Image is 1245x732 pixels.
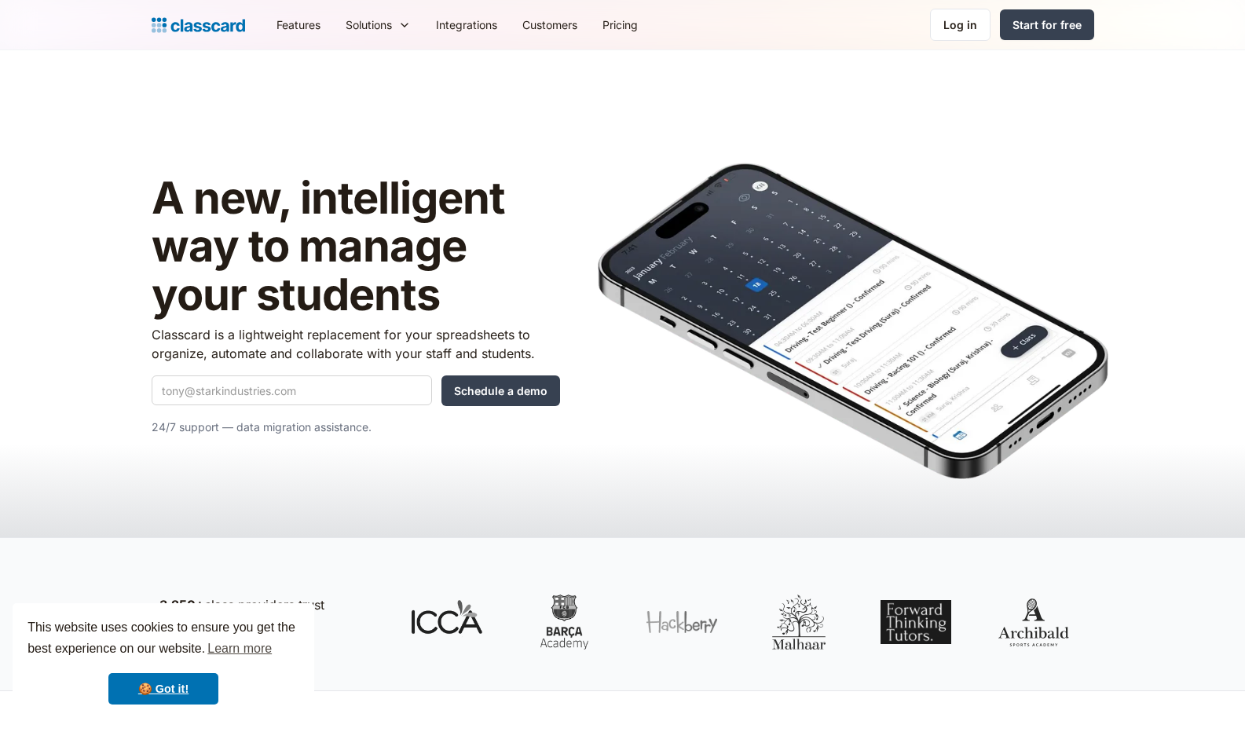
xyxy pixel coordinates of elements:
[152,325,560,363] p: Classcard is a lightweight replacement for your spreadsheets to organize, automate and collaborat...
[264,7,333,42] a: Features
[13,603,314,719] div: cookieconsent
[152,174,560,320] h1: A new, intelligent way to manage your students
[1000,9,1094,40] a: Start for free
[510,7,590,42] a: Customers
[152,14,245,36] a: Logo
[205,637,274,661] a: learn more about cookies
[152,375,560,406] form: Quick Demo Form
[152,375,432,405] input: tony@starkindustries.com
[152,418,560,437] p: 24/7 support — data migration assistance.
[441,375,560,406] input: Schedule a demo
[930,9,991,41] a: Log in
[943,16,977,33] div: Log in
[159,597,204,613] strong: 3,250+
[423,7,510,42] a: Integrations
[27,618,299,661] span: This website uses cookies to ensure you get the best experience on our website.
[346,16,392,33] div: Solutions
[159,595,379,633] p: class providers trust Classcard
[1012,16,1082,33] div: Start for free
[590,7,650,42] a: Pricing
[333,7,423,42] div: Solutions
[108,673,218,705] a: dismiss cookie message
